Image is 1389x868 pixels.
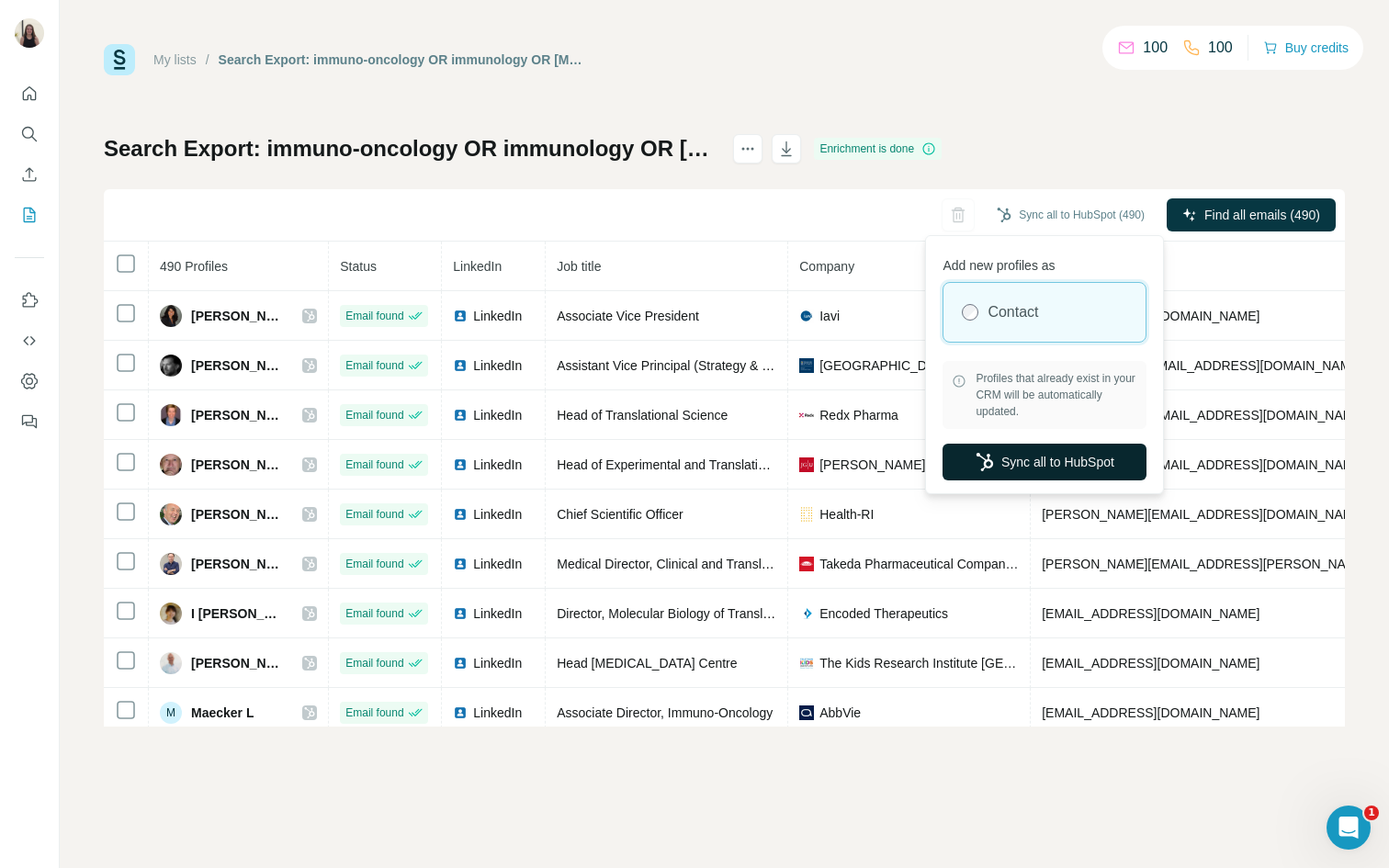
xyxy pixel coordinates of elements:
[473,505,522,524] span: LinkedIn
[557,606,850,621] span: Director, Molecular Biology of Translational Science
[473,307,522,325] span: LinkedIn
[473,654,522,672] span: LinkedIn
[1042,606,1259,621] span: [EMAIL_ADDRESS][DOMAIN_NAME]
[191,456,284,474] span: [PERSON_NAME]
[1042,408,1365,423] span: [PERSON_NAME][EMAIL_ADDRESS][DOMAIN_NAME]
[160,652,182,674] img: Avatar
[557,408,728,423] span: Head of Translational Science
[191,406,284,424] span: [PERSON_NAME]
[345,357,403,374] span: Email found
[345,556,403,572] span: Email found
[453,656,468,671] img: LinkedIn logo
[191,555,284,573] span: [PERSON_NAME]
[160,259,228,274] span: 490 Profiles
[160,355,182,377] img: Avatar
[943,249,1146,275] p: Add new profiles as
[15,77,44,110] button: Quick start
[799,309,814,323] img: company-logo
[473,406,522,424] span: LinkedIn
[819,456,1019,474] span: [PERSON_NAME][GEOGRAPHIC_DATA]
[799,408,814,423] img: company-logo
[557,358,828,373] span: Assistant Vice Principal (Strategy & Resources)
[988,301,1038,323] label: Contact
[191,505,284,524] span: [PERSON_NAME]
[15,405,44,438] button: Feedback
[1042,358,1362,373] span: [DOMAIN_NAME][EMAIL_ADDRESS][DOMAIN_NAME]
[345,457,403,473] span: Email found
[15,284,44,317] button: Use Surfe on LinkedIn
[799,557,814,571] img: company-logo
[15,198,44,231] button: My lists
[819,307,840,325] span: Iavi
[191,604,284,623] span: I [PERSON_NAME]
[473,555,522,573] span: LinkedIn
[15,324,44,357] button: Use Surfe API
[345,655,403,671] span: Email found
[473,604,522,623] span: LinkedIn
[191,704,254,722] span: Maecker L
[160,603,182,625] img: Avatar
[345,407,403,423] span: Email found
[15,365,44,398] button: Dashboard
[557,656,737,671] span: Head [MEDICAL_DATA] Centre
[984,201,1157,229] button: Sync all to HubSpot (490)
[557,309,699,323] span: Associate Vice President
[453,358,468,373] img: LinkedIn logo
[819,406,898,424] span: Redx Pharma
[1042,705,1259,720] span: [EMAIL_ADDRESS][DOMAIN_NAME]
[191,654,284,672] span: [PERSON_NAME]
[453,606,468,621] img: LinkedIn logo
[799,259,854,274] span: Company
[206,51,209,69] li: /
[1042,507,1365,522] span: [PERSON_NAME][EMAIL_ADDRESS][DOMAIN_NAME]
[1208,37,1233,59] p: 100
[453,557,468,571] img: LinkedIn logo
[799,606,814,621] img: company-logo
[733,134,762,163] button: actions
[557,507,683,522] span: Chief Scientific Officer
[473,356,522,375] span: LinkedIn
[15,118,44,151] button: Search
[104,44,135,75] img: Surfe Logo
[453,259,502,274] span: LinkedIn
[453,507,468,522] img: LinkedIn logo
[345,705,403,721] span: Email found
[160,305,182,327] img: Avatar
[1327,806,1371,850] iframe: Intercom live chat
[1042,656,1259,671] span: [EMAIL_ADDRESS][DOMAIN_NAME]
[819,505,874,524] span: Health-RI
[345,605,403,622] span: Email found
[819,604,948,623] span: Encoded Therapeutics
[557,259,601,274] span: Job title
[191,307,284,325] span: [PERSON_NAME]
[15,158,44,191] button: Enrich CSV
[799,705,814,720] img: company-logo
[1204,206,1320,224] span: Find all emails (490)
[1263,35,1349,61] button: Buy credits
[557,557,854,571] span: Medical Director, Clinical and Translational Sciences
[473,456,522,474] span: LinkedIn
[814,138,942,160] div: Enrichment is done
[160,503,182,525] img: Avatar
[943,444,1146,480] button: Sync all to HubSpot
[340,259,377,274] span: Status
[976,370,1137,420] span: Profiles that already exist in your CRM will be automatically updated.
[453,457,468,472] img: LinkedIn logo
[345,308,403,324] span: Email found
[160,702,182,724] div: M
[819,704,861,722] span: AbbVie
[799,656,814,671] img: company-logo
[191,356,284,375] span: [PERSON_NAME]
[160,404,182,426] img: Avatar
[345,506,403,523] span: Email found
[819,654,1019,672] span: The Kids Research Institute [GEOGRAPHIC_DATA]
[153,52,197,67] a: My lists
[819,356,954,375] span: [GEOGRAPHIC_DATA]
[557,705,773,720] span: Associate Director, Immuno-Oncology
[799,358,814,373] img: company-logo
[219,51,583,69] div: Search Export: immuno-oncology OR immunology OR [MEDICAL_DATA], translational, biomarker, princip...
[453,309,468,323] img: LinkedIn logo
[160,454,182,476] img: Avatar
[1042,457,1365,472] span: [PERSON_NAME][EMAIL_ADDRESS][DOMAIN_NAME]
[160,553,182,575] img: Avatar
